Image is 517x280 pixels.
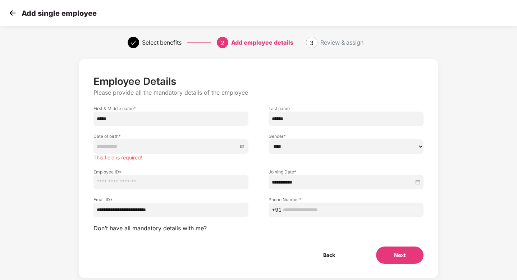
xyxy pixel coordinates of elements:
label: Joining Date [269,169,424,175]
span: 2 [221,39,224,46]
div: Select benefits [142,37,182,48]
button: Back [305,247,353,264]
span: check [131,40,136,46]
label: Last name [269,105,424,112]
span: Don’t have all mandatory details with me? [93,225,207,232]
label: Gender [269,133,424,139]
label: First & Middle name [93,105,248,112]
label: Date of birth [93,133,248,139]
p: Employee Details [93,75,424,87]
button: Next [376,247,424,264]
span: +91 [272,206,282,214]
span: This field is required! [93,154,142,161]
img: svg+xml;base64,PHN2ZyB4bWxucz0iaHR0cDovL3d3dy53My5vcmcvMjAwMC9zdmciIHdpZHRoPSIzMCIgaGVpZ2h0PSIzMC... [7,8,18,18]
label: Employee ID [93,169,248,175]
label: Email ID [93,197,248,203]
div: Add employee details [231,37,293,48]
label: Phone Number [269,197,424,203]
p: Please provide all the mandatory details of the employee [93,89,424,96]
div: Review & assign [320,37,363,48]
span: 3 [310,39,314,46]
p: Add single employee [22,9,97,18]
